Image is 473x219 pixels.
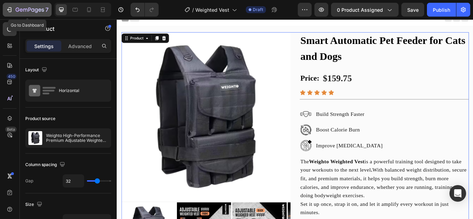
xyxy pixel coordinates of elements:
[222,82,229,89] a: Section 9
[59,83,101,99] div: Horizontal
[337,6,383,13] span: 0 product assigned
[213,140,227,154] img: gempages_585687899702297373-ee541c8f-581a-493c-bdf1-4315d36cfc53.png
[63,175,84,187] input: Auto
[213,61,237,77] h2: Price:
[232,142,313,152] p: Improve [MEDICAL_DATA]
[213,103,227,118] img: gempages_585687899702297373-be4fec42-d24e-426e-b47d-761602d89dc4.png
[25,200,44,209] div: Size
[230,82,237,89] a: Section 9
[214,18,407,50] strong: Smart Automatic Pet Feeder for Cats and Dogs
[427,3,456,17] button: Publish
[240,60,275,78] div: $159.75
[34,25,92,33] p: Product
[331,3,399,17] button: 0 product assigned
[232,106,313,116] p: Build Strength Faster
[14,19,32,25] div: Product
[224,162,289,169] strong: Weighto Weighted Vest
[213,122,227,136] img: gempages_585687899702297373-28c66526-de2d-4cda-9bf3-c0c8ff4fa314.png
[195,6,229,13] span: Weighted Vest
[25,65,48,75] div: Layout
[238,82,245,89] a: Section 9
[7,74,17,79] div: 450
[45,6,48,14] p: 7
[25,160,66,170] div: Column spacing
[46,133,108,143] p: Weighto High-Performance Premium Adjustable Weighted Vest – Ideal for Running, CrossFit, and Fitn...
[247,82,253,89] a: Section 9
[407,7,419,13] span: Save
[25,116,55,122] div: Product source
[214,161,410,211] p: The is a powerful training tool designed to take your workouts to the next level With balanced we...
[131,3,159,17] div: Undo/Redo
[401,3,424,17] button: Save
[449,185,466,202] div: Open Intercom Messenger
[433,6,450,13] div: Publish
[117,19,473,219] iframe: Design area
[68,43,92,50] p: Advanced
[213,82,220,89] a: Section 9
[253,7,263,13] span: Draft
[3,3,52,17] button: 7
[296,172,298,179] strong: .
[232,124,313,134] p: Boost Calorie Burn
[34,43,54,50] p: Settings
[25,178,33,184] div: Gap
[28,131,42,145] img: product feature img
[5,127,17,132] div: Beta
[192,6,194,13] span: /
